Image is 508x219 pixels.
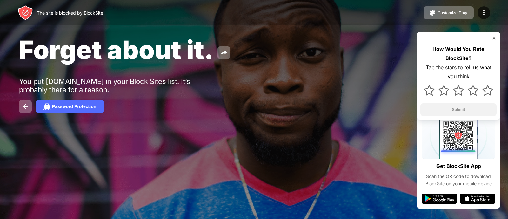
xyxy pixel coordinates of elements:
img: rate-us-close.svg [491,36,497,41]
button: Submit [420,103,497,116]
img: password.svg [43,103,51,110]
img: star.svg [424,85,435,96]
img: back.svg [22,103,29,110]
img: header-logo.svg [18,5,33,20]
img: star.svg [468,85,478,96]
div: How Would You Rate BlockSite? [420,44,497,63]
img: app-store.svg [460,194,495,204]
div: You put [DOMAIN_NAME] in your Block Sites list. It’s probably there for a reason. [19,77,215,94]
img: pallet.svg [429,9,436,17]
span: Forget about it. [19,34,214,65]
div: Get BlockSite App [436,161,481,171]
div: The site is blocked by BlockSite [37,10,103,16]
div: Scan the QR code to download BlockSite on your mobile device [422,173,495,187]
img: star.svg [438,85,449,96]
div: Tap the stars to tell us what you think [420,63,497,81]
img: google-play.svg [422,194,457,204]
button: Password Protection [36,100,104,113]
img: star.svg [453,85,464,96]
img: menu-icon.svg [480,9,488,17]
div: Password Protection [52,104,96,109]
div: Customize Page [438,10,469,15]
img: star.svg [482,85,493,96]
img: share.svg [220,49,228,57]
button: Customize Page [424,6,474,19]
